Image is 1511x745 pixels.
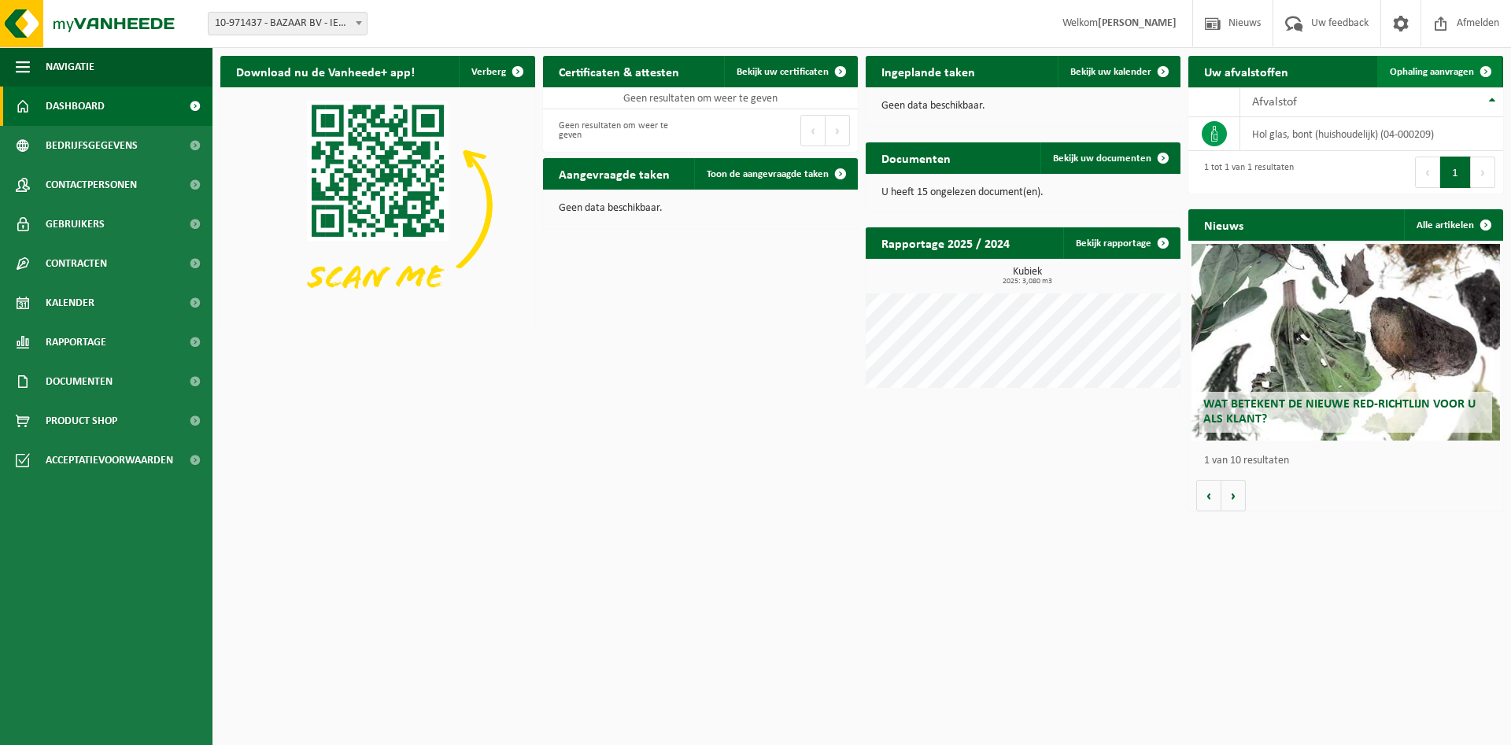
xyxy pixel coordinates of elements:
span: Bekijk uw kalender [1070,67,1151,77]
h2: Documenten [866,142,966,173]
button: Volgende [1221,480,1246,511]
a: Ophaling aanvragen [1377,56,1502,87]
span: Contracten [46,244,107,283]
button: 1 [1440,157,1471,188]
button: Next [1471,157,1495,188]
span: Bedrijfsgegevens [46,126,138,165]
h2: Ingeplande taken [866,56,991,87]
span: Gebruikers [46,205,105,244]
a: Wat betekent de nieuwe RED-richtlijn voor u als klant? [1191,244,1500,441]
button: Next [826,115,850,146]
span: Bekijk uw documenten [1053,153,1151,164]
p: Geen data beschikbaar. [559,203,842,214]
div: Geen resultaten om weer te geven [551,113,693,148]
button: Previous [1415,157,1440,188]
p: 1 van 10 resultaten [1204,455,1495,467]
span: Wat betekent de nieuwe RED-richtlijn voor u als klant? [1203,398,1476,426]
a: Bekijk rapportage [1063,227,1179,259]
p: U heeft 15 ongelezen document(en). [881,187,1165,198]
button: Previous [800,115,826,146]
p: Geen data beschikbaar. [881,101,1165,112]
a: Toon de aangevraagde taken [694,158,856,190]
span: Verberg [471,67,506,77]
a: Alle artikelen [1404,209,1502,241]
img: Download de VHEPlus App [220,87,535,323]
h2: Aangevraagde taken [543,158,685,189]
h2: Nieuws [1188,209,1259,240]
h2: Rapportage 2025 / 2024 [866,227,1025,258]
h2: Uw afvalstoffen [1188,56,1304,87]
span: 2025: 3,080 m3 [874,278,1180,286]
h2: Certificaten & attesten [543,56,695,87]
span: 10-971437 - BAZAAR BV - IEPER [209,13,367,35]
span: Acceptatievoorwaarden [46,441,173,480]
span: Documenten [46,362,113,401]
a: Bekijk uw documenten [1040,142,1179,174]
span: Afvalstof [1252,96,1297,109]
span: Contactpersonen [46,165,137,205]
a: Bekijk uw certificaten [724,56,856,87]
span: Product Shop [46,401,117,441]
span: Navigatie [46,47,94,87]
h3: Kubiek [874,267,1180,286]
span: Ophaling aanvragen [1390,67,1474,77]
a: Bekijk uw kalender [1058,56,1179,87]
h2: Download nu de Vanheede+ app! [220,56,430,87]
button: Vorige [1196,480,1221,511]
td: Geen resultaten om weer te geven [543,87,858,109]
span: Toon de aangevraagde taken [707,169,829,179]
span: Bekijk uw certificaten [737,67,829,77]
span: Dashboard [46,87,105,126]
div: 1 tot 1 van 1 resultaten [1196,155,1294,190]
button: Verberg [459,56,534,87]
span: 10-971437 - BAZAAR BV - IEPER [208,12,368,35]
td: hol glas, bont (huishoudelijk) (04-000209) [1240,117,1503,151]
span: Rapportage [46,323,106,362]
span: Kalender [46,283,94,323]
strong: [PERSON_NAME] [1098,17,1177,29]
